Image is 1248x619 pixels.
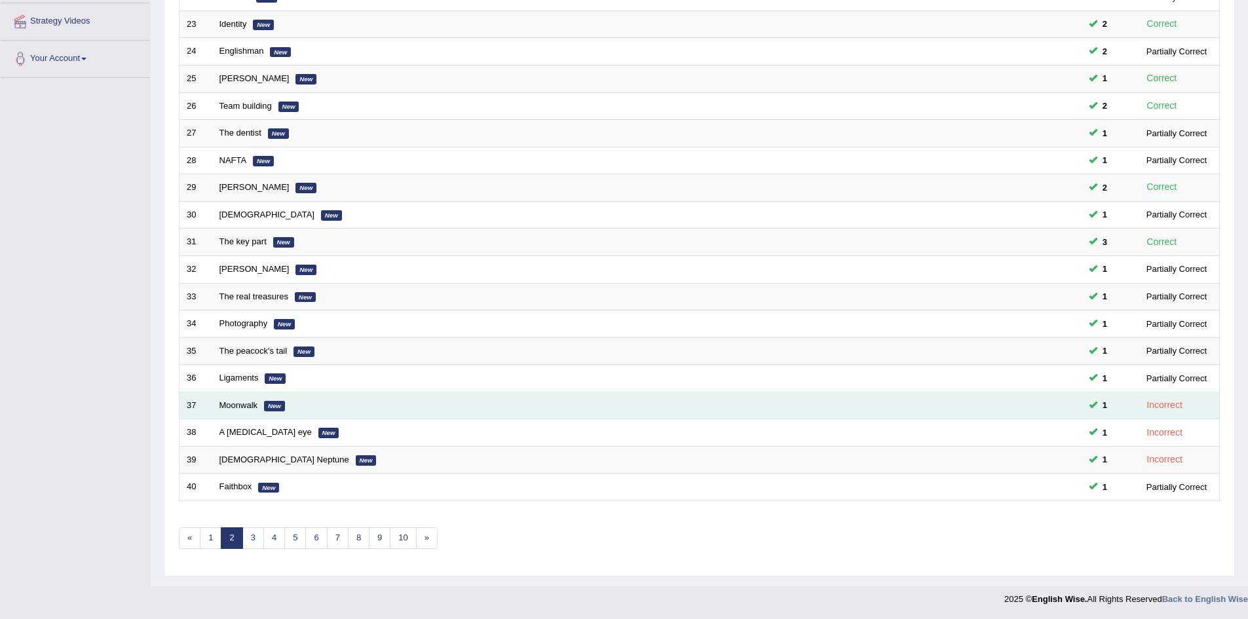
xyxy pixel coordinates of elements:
span: You can still take this question [1097,99,1112,113]
em: New [258,483,279,493]
td: 38 [180,419,212,447]
td: 25 [180,66,212,93]
span: You can still take this question [1097,17,1112,31]
em: New [253,20,274,30]
a: Moonwalk [219,400,258,410]
div: Partially Correct [1141,262,1212,276]
span: You can still take this question [1097,126,1112,140]
a: Your Account [1,41,150,73]
div: Correct [1141,98,1182,113]
div: Incorrect [1141,398,1188,413]
em: New [295,292,316,303]
span: You can still take this question [1097,290,1112,303]
a: [DEMOGRAPHIC_DATA] Neptune [219,455,349,464]
div: Correct [1141,71,1182,86]
em: New [268,128,289,139]
a: 7 [327,527,349,549]
em: New [295,74,316,84]
span: You can still take this question [1097,398,1112,412]
a: 3 [242,527,264,549]
em: New [273,237,294,248]
td: 36 [180,365,212,392]
div: Partially Correct [1141,153,1212,167]
span: You can still take this question [1097,317,1112,331]
span: You can still take this question [1097,71,1112,85]
div: Partially Correct [1141,45,1212,58]
a: Team building [219,101,272,111]
td: 37 [180,392,212,419]
span: You can still take this question [1097,153,1112,167]
em: New [356,455,377,466]
a: Faithbox [219,481,252,491]
td: 32 [180,255,212,283]
em: New [265,373,286,384]
td: 26 [180,92,212,120]
a: 1 [200,527,221,549]
td: 34 [180,310,212,338]
a: Back to English Wise [1162,594,1248,604]
span: You can still take this question [1097,426,1112,440]
div: Incorrect [1141,425,1188,440]
span: You can still take this question [1097,45,1112,58]
a: » [416,527,438,549]
div: Partially Correct [1141,344,1212,358]
div: Partially Correct [1141,208,1212,221]
td: 24 [180,38,212,66]
a: [PERSON_NAME] [219,73,290,83]
a: 9 [369,527,390,549]
td: 28 [180,147,212,174]
div: Correct [1141,179,1182,195]
a: The dentist [219,128,261,138]
div: Correct [1141,16,1182,31]
td: 39 [180,446,212,474]
em: New [293,347,314,357]
a: « [179,527,200,549]
em: New [264,401,285,411]
a: 10 [390,527,416,549]
td: 23 [180,10,212,38]
span: You can still take this question [1097,181,1112,195]
a: Identity [219,19,247,29]
a: Englishman [219,46,264,56]
a: The real treasures [219,291,289,301]
a: Photography [219,318,268,328]
em: New [274,319,295,329]
a: 6 [305,527,327,549]
div: Partially Correct [1141,480,1212,494]
a: The peacock's tail [219,346,288,356]
span: You can still take this question [1097,344,1112,358]
em: New [318,428,339,438]
a: Ligaments [219,373,259,383]
div: 2025 © All Rights Reserved [1004,586,1248,605]
a: NAFTA [219,155,247,165]
span: You can still take this question [1097,208,1112,221]
a: The key part [219,236,267,246]
td: 27 [180,120,212,147]
div: Incorrect [1141,452,1188,467]
em: New [295,183,316,193]
div: Partially Correct [1141,317,1212,331]
a: [PERSON_NAME] [219,182,290,192]
a: A [MEDICAL_DATA] eye [219,427,312,437]
a: Strategy Videos [1,3,150,36]
a: [DEMOGRAPHIC_DATA] [219,210,314,219]
td: 35 [180,337,212,365]
a: 8 [348,527,369,549]
span: You can still take this question [1097,262,1112,276]
td: 30 [180,201,212,229]
span: You can still take this question [1097,235,1112,249]
span: You can still take this question [1097,453,1112,466]
em: New [278,102,299,112]
div: Correct [1141,234,1182,250]
a: [PERSON_NAME] [219,264,290,274]
div: Partially Correct [1141,126,1212,140]
strong: English Wise. [1032,594,1087,604]
span: You can still take this question [1097,371,1112,385]
div: Partially Correct [1141,371,1212,385]
td: 31 [180,229,212,256]
em: New [253,156,274,166]
em: New [270,47,291,58]
em: New [295,265,316,275]
td: 33 [180,283,212,310]
div: Partially Correct [1141,290,1212,303]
